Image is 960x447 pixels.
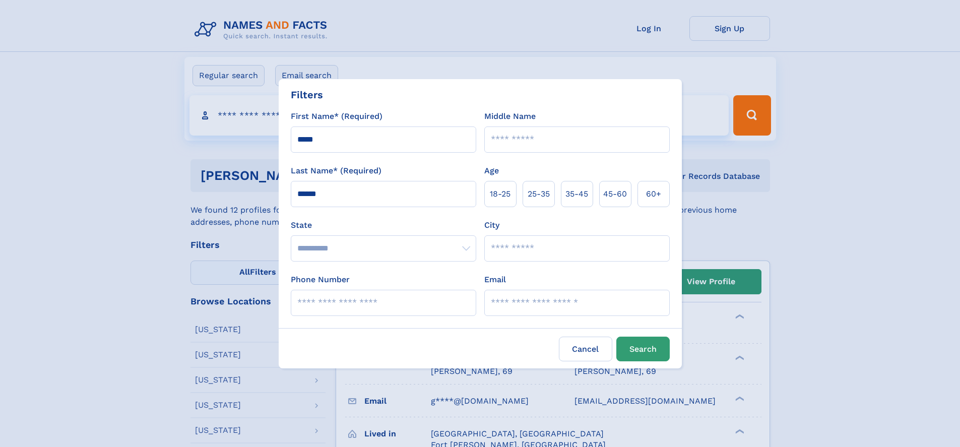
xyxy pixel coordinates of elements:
label: Last Name* (Required) [291,165,381,177]
label: Middle Name [484,110,536,122]
span: 25‑35 [528,188,550,200]
span: 18‑25 [490,188,510,200]
label: Cancel [559,337,612,361]
label: Email [484,274,506,286]
label: City [484,219,499,231]
label: Age [484,165,499,177]
label: State [291,219,476,231]
label: Phone Number [291,274,350,286]
button: Search [616,337,670,361]
label: First Name* (Required) [291,110,382,122]
span: 45‑60 [603,188,627,200]
span: 60+ [646,188,661,200]
span: 35‑45 [565,188,588,200]
div: Filters [291,87,323,102]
